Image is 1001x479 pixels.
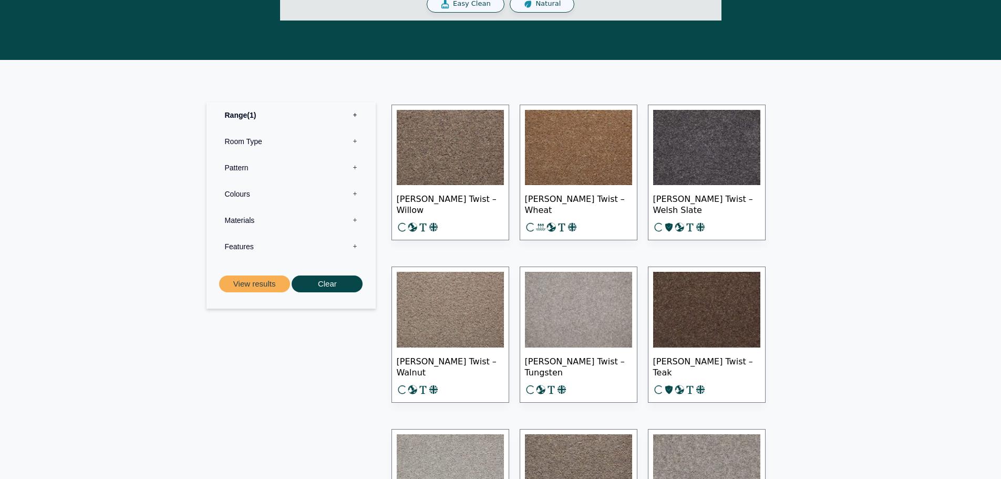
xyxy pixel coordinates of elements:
[648,105,766,241] a: [PERSON_NAME] Twist – Welsh Slate
[525,348,632,384] span: [PERSON_NAME] Twist – Tungsten
[214,207,368,233] label: Materials
[219,276,290,293] button: View results
[391,267,509,403] a: [PERSON_NAME] Twist – Walnut
[653,185,760,222] span: [PERSON_NAME] Twist – Welsh Slate
[648,267,766,403] a: [PERSON_NAME] Twist – Teak
[397,110,504,186] img: Tomkinson Twist Willow
[214,155,368,181] label: Pattern
[247,111,256,119] span: 1
[397,185,504,222] span: [PERSON_NAME] Twist – Willow
[292,276,363,293] button: Clear
[520,267,637,403] a: [PERSON_NAME] Twist – Tungsten
[525,110,632,186] img: Tomkinson Twist - Wheat
[214,102,368,128] label: Range
[214,181,368,207] label: Colours
[520,105,637,241] a: [PERSON_NAME] Twist – Wheat
[214,128,368,155] label: Room Type
[653,348,760,384] span: [PERSON_NAME] Twist – Teak
[397,272,504,348] img: Tomkinson Twist - Walnut
[653,272,760,348] img: Tomkinson Twist - Teak
[214,233,368,260] label: Features
[525,272,632,348] img: Tomkinson Twist Tungsten
[525,185,632,222] span: [PERSON_NAME] Twist – Wheat
[653,110,760,186] img: Tomkinson Twist Welsh Slate
[397,348,504,384] span: [PERSON_NAME] Twist – Walnut
[391,105,509,241] a: [PERSON_NAME] Twist – Willow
